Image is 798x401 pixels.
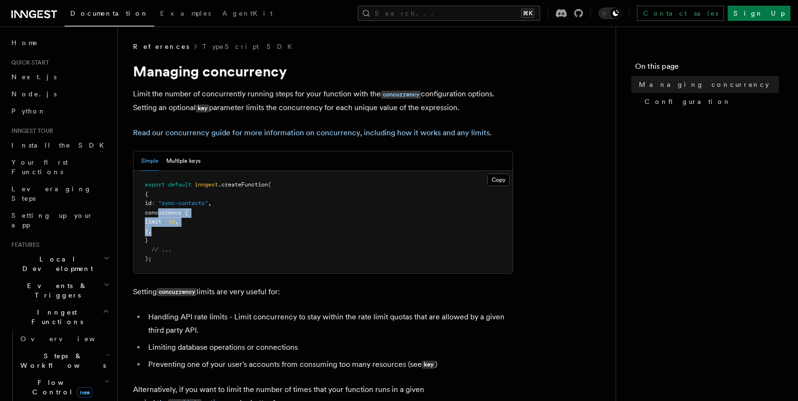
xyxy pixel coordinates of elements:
span: Steps & Workflows [17,351,106,370]
a: Contact sales [637,6,724,21]
button: Search...⌘K [358,6,540,21]
a: Leveraging Steps [8,180,112,207]
p: Limit the number of concurrently running steps for your function with the configuration options. ... [133,87,513,115]
a: concurrency [381,89,421,98]
p: Setting limits are very useful for: [133,285,513,299]
span: Configuration [645,97,731,106]
h4: On this page [635,61,779,76]
span: limit [145,218,161,225]
span: 10 [168,218,175,225]
span: Local Development [8,254,104,273]
a: TypeScript SDK [202,42,298,51]
a: Examples [154,3,217,26]
button: Flow Controlnew [17,374,112,401]
li: Limiting database operations or connections [145,341,513,354]
span: Events & Triggers [8,281,104,300]
a: AgentKit [217,3,278,26]
span: , [148,228,152,234]
a: Home [8,34,112,51]
span: concurrency [145,209,181,216]
a: Read our concurrency guide for more information on concurrency, including how it works and any li... [133,128,490,137]
a: Setting up your app [8,207,112,233]
button: Toggle dark mode [598,8,621,19]
span: Leveraging Steps [11,185,92,202]
code: concurrency [157,288,197,296]
span: ( [268,181,271,188]
span: // ... [152,246,171,253]
span: } [145,228,148,234]
a: Overview [17,330,112,347]
span: AgentKit [222,9,273,17]
a: Node.js [8,85,112,103]
span: Next.js [11,73,57,81]
span: : [181,209,185,216]
li: Preventing one of your user's accounts from consuming too many resources (see ) [145,358,513,372]
button: Simple [141,151,159,171]
li: Handling API rate limits - Limit concurrency to stay within the rate limit quotas that are allowe... [145,310,513,337]
a: Python [8,103,112,120]
a: Your first Functions [8,154,112,180]
span: Your first Functions [11,159,68,176]
span: Managing concurrency [639,80,769,89]
span: { [185,209,188,216]
span: .createFunction [218,181,268,188]
button: Multiple keys [166,151,200,171]
span: new [77,387,93,398]
span: , [208,200,211,206]
code: concurrency [381,91,421,99]
span: } [145,237,148,243]
button: Local Development [8,251,112,277]
span: Home [11,38,38,47]
span: Setting up your app [11,212,93,229]
span: { [145,191,148,197]
span: Flow Control [17,378,104,397]
span: inngest [195,181,218,188]
span: export [145,181,165,188]
span: Install the SDK [11,141,110,149]
span: Node.js [11,90,57,98]
span: "sync-contacts" [158,200,208,206]
span: Overview [20,335,118,343]
span: id [145,200,152,206]
span: Quick start [8,59,49,66]
span: Documentation [70,9,149,17]
a: Configuration [641,93,779,110]
a: Sign Up [728,6,790,21]
code: key [196,104,209,112]
span: Inngest tour [8,127,53,135]
a: Next.js [8,68,112,85]
a: Install the SDK [8,137,112,154]
h1: Managing concurrency [133,63,513,80]
span: , [175,218,178,225]
a: Managing concurrency [635,76,779,93]
span: : [152,200,155,206]
kbd: ⌘K [521,9,534,18]
p: . [133,126,513,140]
span: Python [11,107,46,115]
span: Features [8,241,39,249]
button: Copy [487,174,510,186]
code: key [422,361,435,369]
span: References [133,42,189,51]
span: default [168,181,191,188]
span: Examples [160,9,211,17]
span: : [161,218,165,225]
span: ); [145,255,152,262]
button: Inngest Functions [8,304,112,330]
a: Documentation [65,3,154,27]
button: Events & Triggers [8,277,112,304]
span: Inngest Functions [8,308,103,326]
button: Steps & Workflows [17,347,112,374]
